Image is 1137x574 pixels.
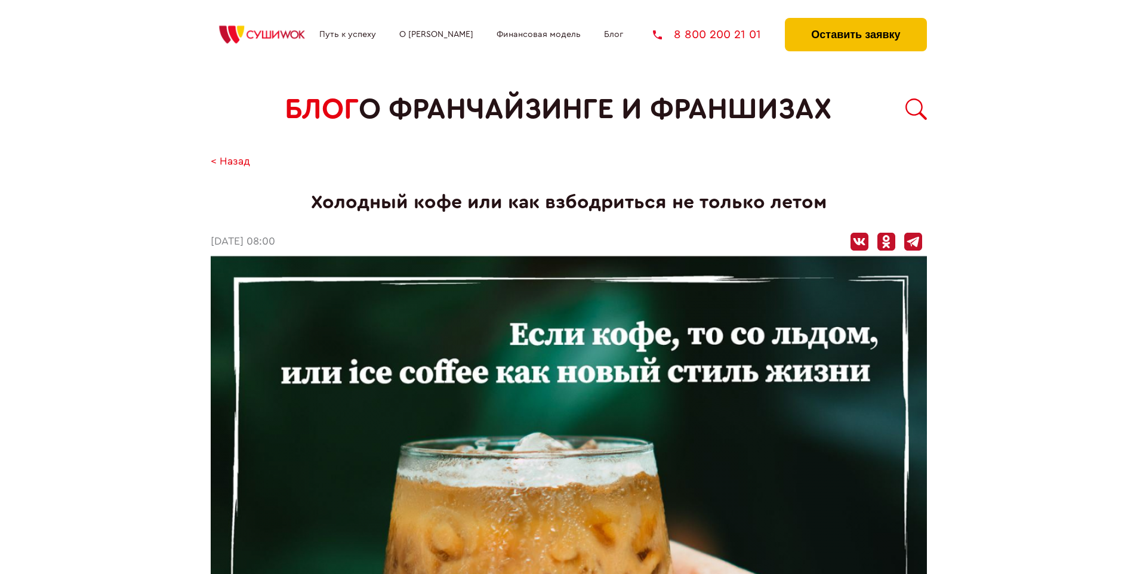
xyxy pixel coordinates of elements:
[359,93,831,126] span: о франчайзинге и франшизах
[785,18,926,51] button: Оставить заявку
[211,236,275,248] time: [DATE] 08:00
[319,30,376,39] a: Путь к успеху
[497,30,581,39] a: Финансовая модель
[211,156,250,168] a: < Назад
[653,29,761,41] a: 8 800 200 21 01
[604,30,623,39] a: Блог
[211,192,927,214] h1: Холодный кофе или как взбодриться не только летом
[399,30,473,39] a: О [PERSON_NAME]
[285,93,359,126] span: БЛОГ
[674,29,761,41] span: 8 800 200 21 01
